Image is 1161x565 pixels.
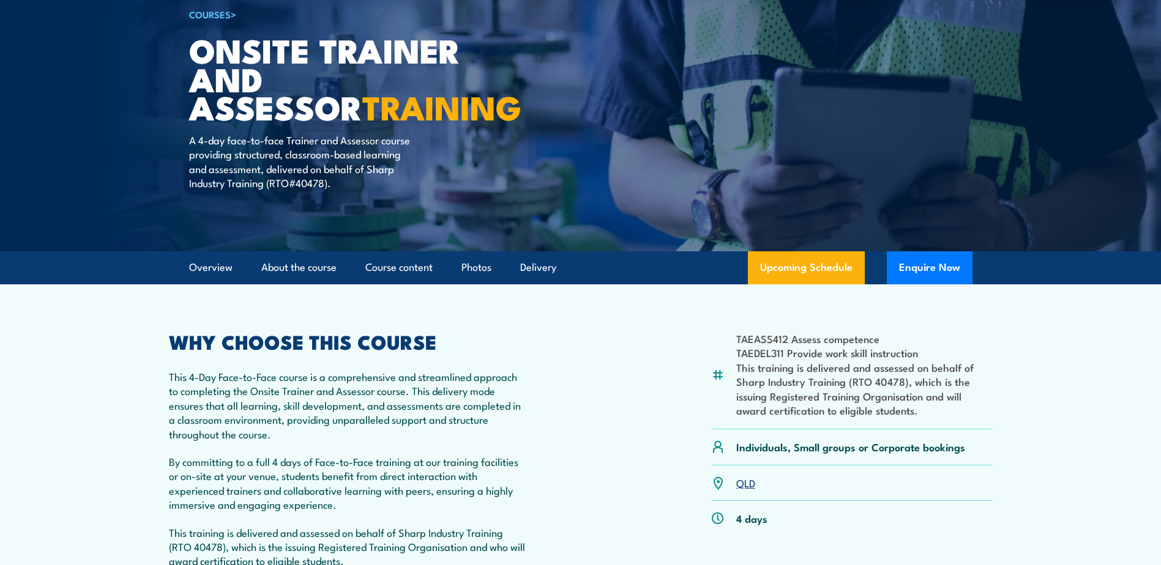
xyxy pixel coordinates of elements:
[362,81,521,131] strong: TRAINING
[461,251,491,284] a: Photos
[748,251,865,284] a: Upcoming Schedule
[365,251,433,284] a: Course content
[189,7,231,21] a: COURSES
[189,7,491,21] h6: >
[736,360,993,418] li: This training is delivered and assessed on behalf of Sharp Industry Training (RTO 40478), which i...
[736,511,767,525] p: 4 days
[736,475,755,490] a: QLD
[887,251,972,284] button: Enquire Now
[169,333,526,350] h2: WHY CHOOSE THIS COURSE
[189,133,413,190] p: A 4-day face-to-face Trainer and Assessor course providing structured, classroom-based learning a...
[736,345,993,360] li: TAEDEL311 Provide work skill instruction
[189,251,233,284] a: Overview
[520,251,556,284] a: Delivery
[736,440,965,454] p: Individuals, Small groups or Corporate bookings
[169,369,526,441] p: This 4-Day Face-to-Face course is a comprehensive and streamlined approach to completing the Onsi...
[169,454,526,512] p: By committing to a full 4 days of Face-to-Face training at our training facilities or on-site at ...
[736,331,993,345] li: TAEASS412 Assess competence
[261,251,337,284] a: About the course
[189,35,491,121] h1: Onsite Trainer and Assessor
